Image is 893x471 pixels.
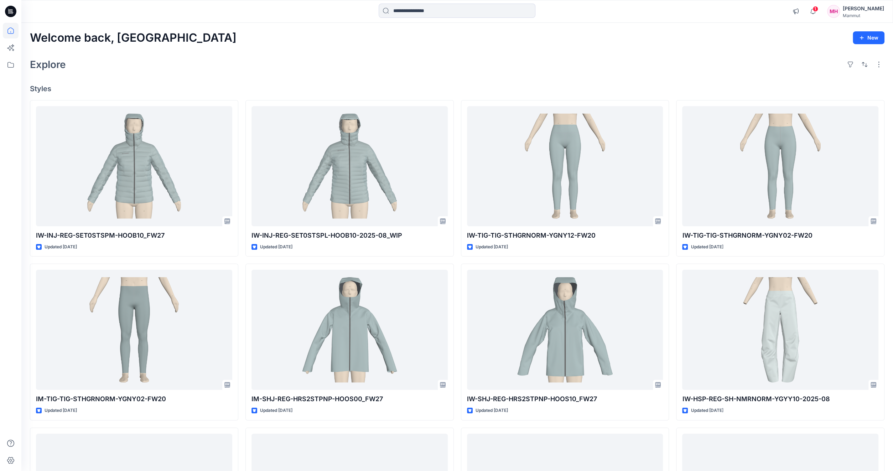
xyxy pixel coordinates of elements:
[30,59,66,70] h2: Explore
[36,270,232,390] a: IM-TIG-TIG-STHGRNORM-YGNY02-FW20
[251,270,448,390] a: IM-SHJ-REG-HRS2STPNP-HOOS00_FW27
[36,394,232,404] p: IM-TIG-TIG-STHGRNORM-YGNY02-FW20
[30,31,237,45] h2: Welcome back, [GEOGRAPHIC_DATA]
[36,106,232,226] a: IW-INJ-REG-SET0STSPM-HOOB10_FW27
[260,243,292,251] p: Updated [DATE]
[682,231,878,240] p: IW-TIG-TIG-STHGRNORM-YGNY02-FW20
[691,243,723,251] p: Updated [DATE]
[467,394,663,404] p: IW-SHJ-REG-HRS2STPNP-HOOS10_FW27
[682,270,878,390] a: IW-HSP-REG-SH-NMRNORM-YGYY10-2025-08
[843,4,884,13] div: [PERSON_NAME]
[251,106,448,226] a: IW-INJ-REG-SET0STSPL-HOOB10-2025-08_WIP
[251,231,448,240] p: IW-INJ-REG-SET0STSPL-HOOB10-2025-08_WIP
[853,31,884,44] button: New
[691,407,723,414] p: Updated [DATE]
[45,243,77,251] p: Updated [DATE]
[843,13,884,18] div: Mammut
[467,106,663,226] a: IW-TIG-TIG-STHGRNORM-YGNY12-FW20
[30,84,884,93] h4: Styles
[260,407,292,414] p: Updated [DATE]
[476,407,508,414] p: Updated [DATE]
[251,394,448,404] p: IM-SHJ-REG-HRS2STPNP-HOOS00_FW27
[682,394,878,404] p: IW-HSP-REG-SH-NMRNORM-YGYY10-2025-08
[827,5,840,18] div: MH
[45,407,77,414] p: Updated [DATE]
[36,231,232,240] p: IW-INJ-REG-SET0STSPM-HOOB10_FW27
[476,243,508,251] p: Updated [DATE]
[467,270,663,390] a: IW-SHJ-REG-HRS2STPNP-HOOS10_FW27
[812,6,818,12] span: 1
[467,231,663,240] p: IW-TIG-TIG-STHGRNORM-YGNY12-FW20
[682,106,878,226] a: IW-TIG-TIG-STHGRNORM-YGNY02-FW20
